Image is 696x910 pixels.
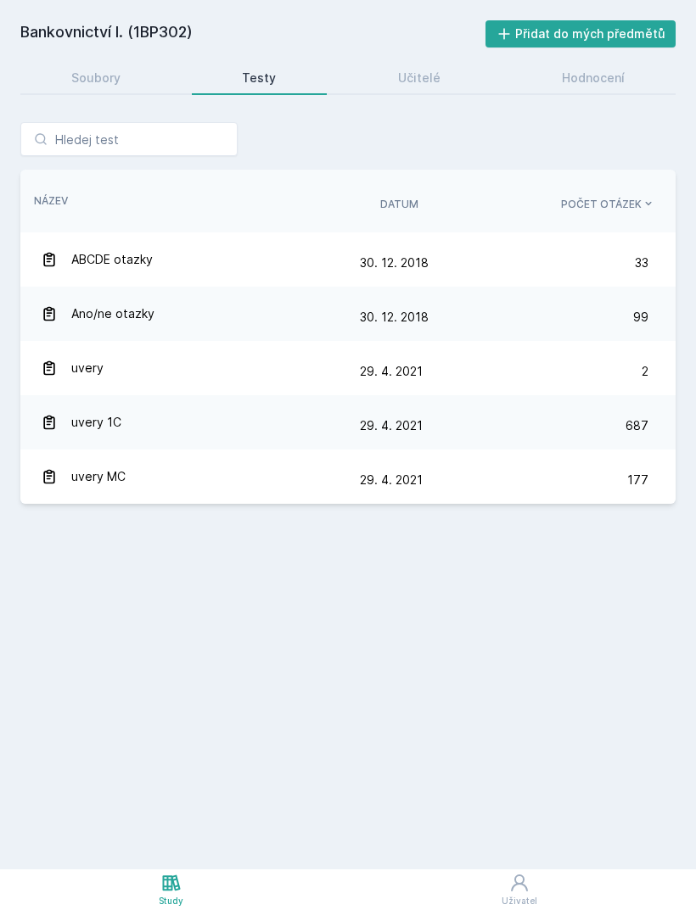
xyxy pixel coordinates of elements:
span: 2 [642,355,648,388]
a: Testy [192,61,328,95]
span: 30. 12. 2018 [360,310,429,324]
a: Soubory [20,61,171,95]
span: 99 [633,300,648,334]
span: Ano/ne otazky [71,297,154,331]
a: ABCDE otazky 30. 12. 2018 33 [20,232,676,287]
div: Study [159,895,183,907]
span: 33 [635,246,648,280]
div: Soubory [71,70,121,87]
button: Přidat do mých předmětů [486,20,676,47]
span: Počet otázek [561,197,642,212]
span: 29. 4. 2021 [360,364,423,378]
span: 29. 4. 2021 [360,418,423,433]
div: Testy [242,70,276,87]
span: uvery 1C [71,405,121,439]
button: Počet otázek [561,197,655,212]
div: Učitelé [398,70,441,87]
div: Hodnocení [562,70,625,87]
span: 29. 4. 2021 [360,472,423,487]
button: Název [34,193,68,209]
span: uvery MC [71,460,126,494]
div: Uživatel [502,895,537,907]
a: uvery 29. 4. 2021 2 [20,341,676,395]
button: Datum [380,197,418,212]
a: uvery MC 29. 4. 2021 177 [20,449,676,504]
a: Hodnocení [512,61,676,95]
span: 687 [626,409,648,443]
a: Ano/ne otazky 30. 12. 2018 99 [20,287,676,341]
input: Hledej test [20,122,238,156]
span: 30. 12. 2018 [360,255,429,270]
h2: Bankovnictví I. (1BP302) [20,20,486,47]
a: Učitelé [347,61,491,95]
span: ABCDE otazky [71,243,153,276]
a: uvery 1C 29. 4. 2021 687 [20,395,676,449]
span: 177 [627,463,648,497]
span: uvery [71,351,104,385]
